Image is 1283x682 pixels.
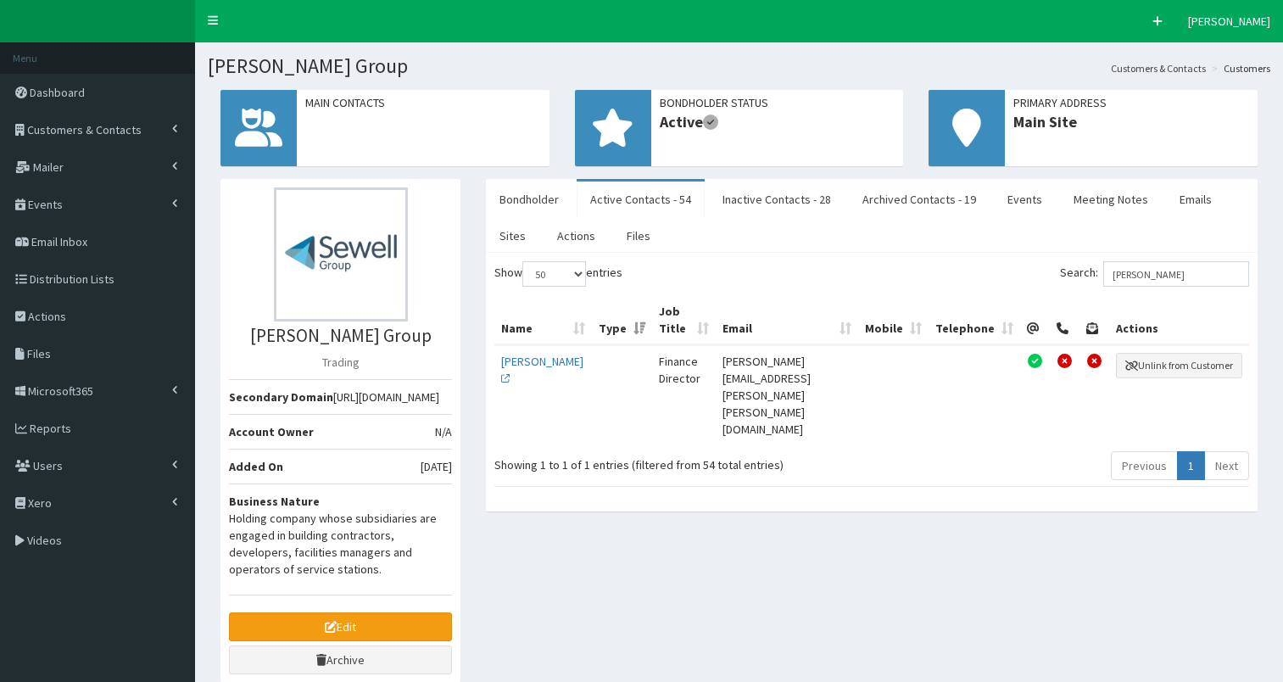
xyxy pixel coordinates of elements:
a: Archived Contacts - 19 [849,182,990,217]
a: Customers & Contacts [1111,61,1206,75]
a: Previous [1111,451,1178,480]
th: Mobile: activate to sort column ascending [858,296,929,345]
input: Search: [1103,261,1249,287]
li: Customers [1208,61,1270,75]
span: Main Site [1013,111,1249,133]
span: Mailer [33,159,64,175]
a: Bondholder [486,182,572,217]
th: Name: activate to sort column ascending [494,296,591,345]
span: Email Inbox [31,234,87,249]
b: Business Nature [229,494,320,509]
td: [PERSON_NAME][EMAIL_ADDRESS][PERSON_NAME][PERSON_NAME][DOMAIN_NAME] [716,345,858,444]
th: Email Permission [1020,296,1050,345]
b: Account Owner [229,424,314,439]
a: Meeting Notes [1060,182,1162,217]
p: Trading [229,354,452,371]
span: Dashboard [30,85,85,100]
a: Files [613,218,664,254]
span: Actions [28,309,66,324]
a: Archive [229,646,452,674]
th: Telephone Permission [1050,296,1079,345]
span: Videos [27,533,62,548]
li: [URL][DOMAIN_NAME] [229,379,452,415]
a: Next [1204,451,1249,480]
th: Job Title: activate to sort column ascending [652,296,716,345]
h1: [PERSON_NAME] Group [208,55,1270,77]
a: Actions [544,218,609,254]
span: Files [27,346,51,361]
b: Added On [229,459,283,474]
p: Holding company whose subsidiaries are engaged in building contractors, developers, facilities ma... [229,510,452,578]
a: Active Contacts - 54 [577,182,705,217]
b: Secondary Domain [229,389,333,405]
th: Email: activate to sort column ascending [716,296,858,345]
label: Show entries [494,261,622,287]
span: Users [33,458,63,473]
th: Actions [1109,296,1249,345]
a: Events [994,182,1056,217]
button: Unlink from Customer [1116,353,1242,378]
h3: [PERSON_NAME] Group [229,326,452,345]
span: Microsoft365 [28,383,93,399]
span: Customers & Contacts [27,122,142,137]
span: [PERSON_NAME] [1188,14,1270,29]
span: N/A [435,423,452,440]
span: [DATE] [421,458,452,475]
th: Post Permission [1079,296,1109,345]
span: Active [660,111,895,133]
a: [PERSON_NAME] [501,354,583,386]
label: Search: [1060,261,1249,287]
select: Showentries [522,261,586,287]
span: Xero [28,495,52,511]
span: Bondholder Status [660,94,895,111]
span: Main Contacts [305,94,541,111]
a: Inactive Contacts - 28 [709,182,845,217]
a: Emails [1166,182,1225,217]
a: 1 [1177,451,1205,480]
span: Events [28,197,63,212]
span: Reports [30,421,71,436]
th: Telephone: activate to sort column ascending [929,296,1020,345]
span: Distribution Lists [30,271,114,287]
div: Showing 1 to 1 of 1 entries (filtered from 54 total entries) [494,450,796,473]
th: Type: activate to sort column ascending [592,296,652,345]
td: Finance Director [652,345,716,444]
span: Primary Address [1013,94,1249,111]
a: Edit [229,612,452,641]
a: Sites [486,218,539,254]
